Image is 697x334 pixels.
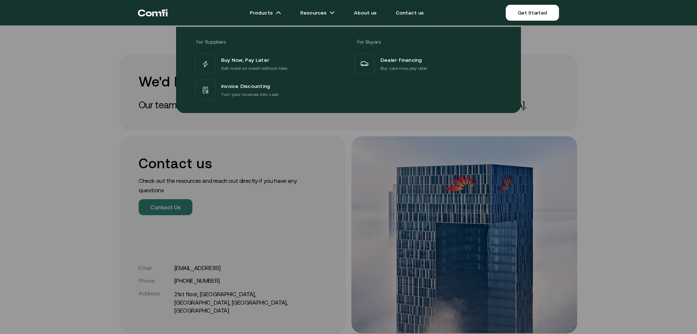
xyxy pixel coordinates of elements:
[241,5,290,20] a: Productsarrow icons
[221,81,270,91] span: Invoice Discounting
[138,2,168,24] a: Return to the top of the Comfi home page
[193,52,344,75] a: Buy Now, Pay LaterSell more on credit without risks
[329,10,335,16] img: arrow icons
[221,91,279,98] p: Turn your invoices into cash
[193,78,344,101] a: Invoice DiscountingTurn your invoices into cash
[357,39,381,45] span: For Buyers
[380,65,427,72] p: Buy cars now, pay later
[292,5,344,20] a: Resourcesarrow icons
[345,5,385,20] a: About us
[353,52,504,75] a: Dealer FinancingBuy cars now, pay later
[221,55,269,65] span: Buy Now, Pay Later
[276,10,281,16] img: arrow icons
[196,39,225,45] span: For Suppliers
[506,5,559,21] a: Get Started
[387,5,433,20] a: Contact us
[221,65,288,72] p: Sell more on credit without risks
[380,55,422,65] span: Dealer Financing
